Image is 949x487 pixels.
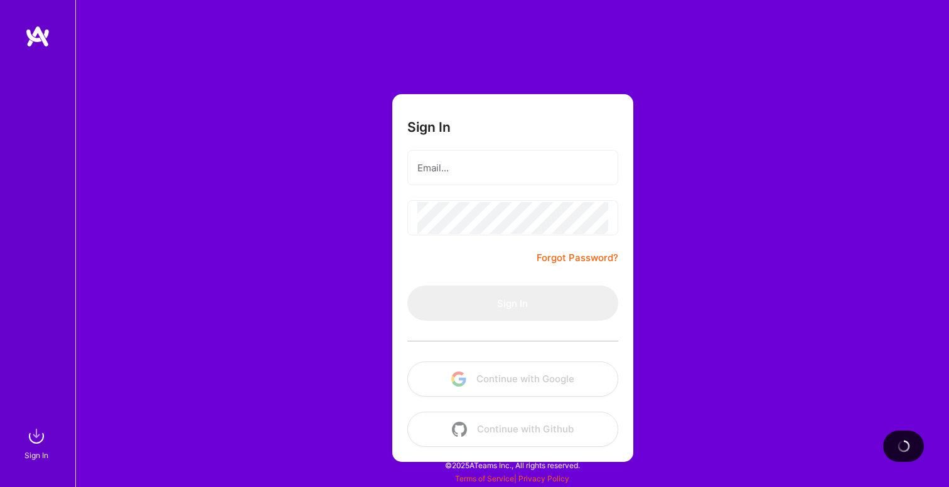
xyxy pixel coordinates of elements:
[452,422,467,437] img: icon
[407,412,618,447] button: Continue with Github
[24,449,48,462] div: Sign In
[451,372,466,387] img: icon
[417,152,608,184] input: Email...
[407,361,618,397] button: Continue with Google
[455,474,569,483] span: |
[455,474,514,483] a: Terms of Service
[24,424,49,449] img: sign in
[75,449,949,481] div: © 2025 ATeams Inc., All rights reserved.
[26,424,49,462] a: sign inSign In
[537,250,618,265] a: Forgot Password?
[25,25,50,48] img: logo
[407,286,618,321] button: Sign In
[518,474,569,483] a: Privacy Policy
[898,440,910,452] img: loading
[407,119,451,135] h3: Sign In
